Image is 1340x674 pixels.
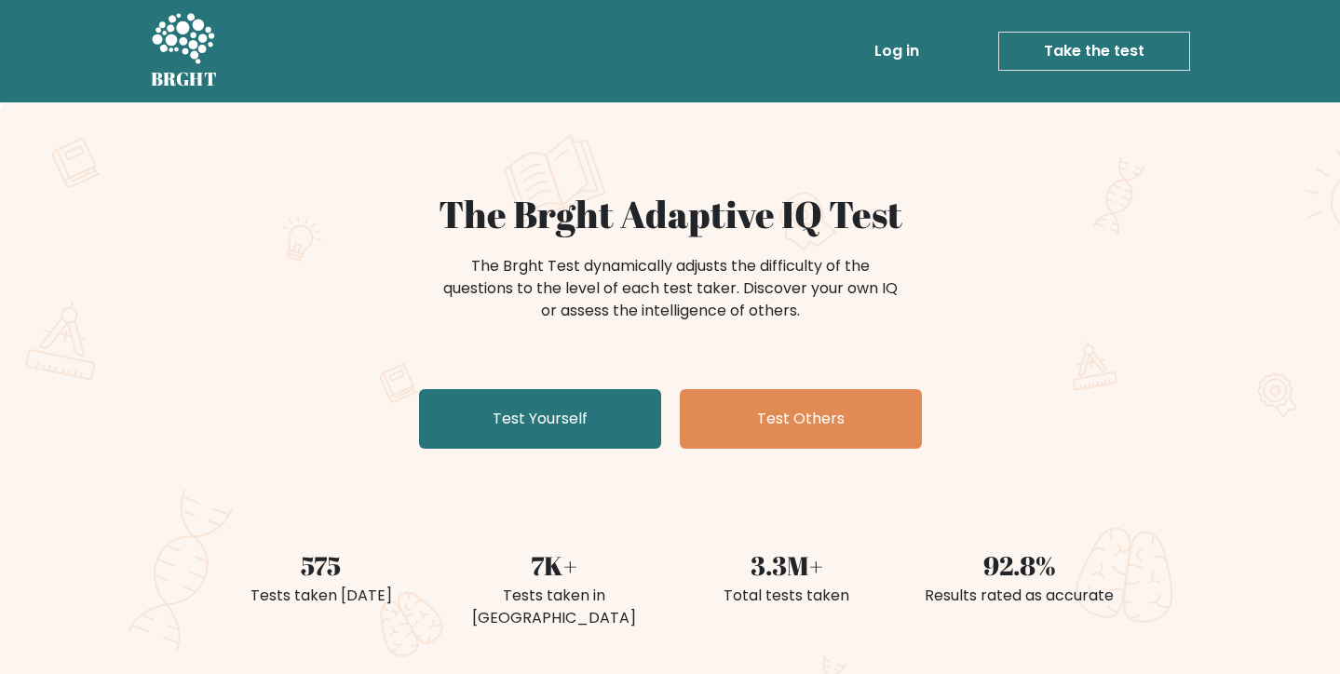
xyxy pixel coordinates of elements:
[867,33,927,70] a: Log in
[438,255,903,322] div: The Brght Test dynamically adjusts the difficulty of the questions to the level of each test take...
[449,546,659,585] div: 7K+
[419,389,661,449] a: Test Yourself
[914,546,1125,585] div: 92.8%
[216,192,1125,236] h1: The Brght Adaptive IQ Test
[449,585,659,629] div: Tests taken in [GEOGRAPHIC_DATA]
[682,585,892,607] div: Total tests taken
[682,546,892,585] div: 3.3M+
[998,32,1190,71] a: Take the test
[216,585,426,607] div: Tests taken [DATE]
[216,546,426,585] div: 575
[914,585,1125,607] div: Results rated as accurate
[680,389,922,449] a: Test Others
[151,7,218,95] a: BRGHT
[151,68,218,90] h5: BRGHT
